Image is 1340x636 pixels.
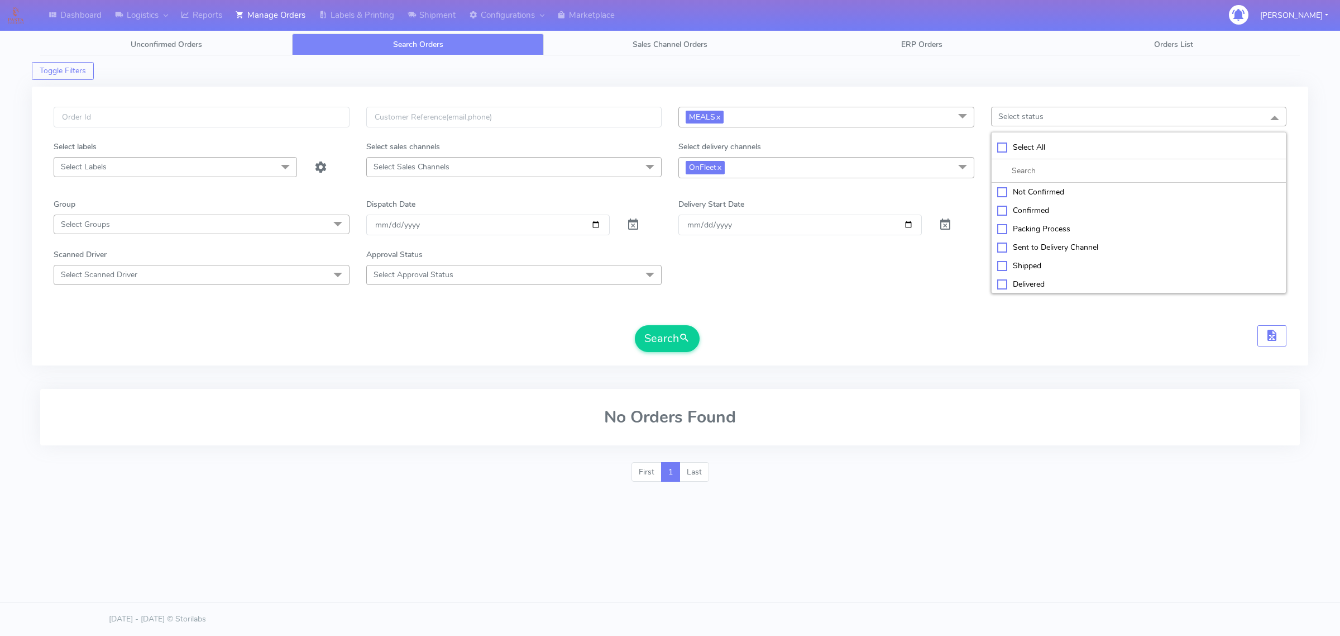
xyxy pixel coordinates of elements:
button: Search [635,325,700,352]
label: Delivery Start Date [678,198,744,210]
label: Select labels [54,141,97,153]
div: Confirmed [997,205,1281,216]
button: Toggle Filters [32,62,94,80]
span: Select Approval Status [374,269,453,280]
input: Order Id [54,107,350,127]
div: Delivered [997,278,1281,290]
span: Select Scanned Driver [61,269,137,280]
span: MEALS [686,111,724,124]
div: Shipped [997,260,1281,272]
span: ERP Orders [901,39,942,50]
div: Not Confirmed [997,186,1281,198]
div: Sent to Delivery Channel [997,241,1281,253]
ul: Tabs [40,34,1300,55]
span: Unconfirmed Orders [131,39,202,50]
a: x [715,111,720,122]
span: Select Labels [61,162,107,172]
label: Select sales channels [366,141,440,153]
label: Scanned Driver [54,249,107,260]
span: Select Sales Channels [374,162,449,172]
span: Search Orders [393,39,443,50]
span: Select Groups [61,219,110,230]
span: Orders List [1154,39,1193,50]
a: 1 [661,462,680,482]
a: x [716,161,721,173]
span: Sales Channel Orders [633,39,707,50]
label: Dispatch Date [366,198,415,210]
input: Customer Reference(email,phone) [366,107,662,127]
div: Select All [997,141,1281,153]
label: Approval Status [366,249,423,260]
input: multiselect-search [997,165,1281,177]
label: Group [54,198,75,210]
label: Select delivery channels [678,141,761,153]
h2: No Orders Found [54,408,1286,426]
span: OnFleet [686,161,725,174]
div: Packing Process [997,223,1281,235]
span: Select status [998,111,1044,122]
button: [PERSON_NAME] [1252,4,1337,27]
